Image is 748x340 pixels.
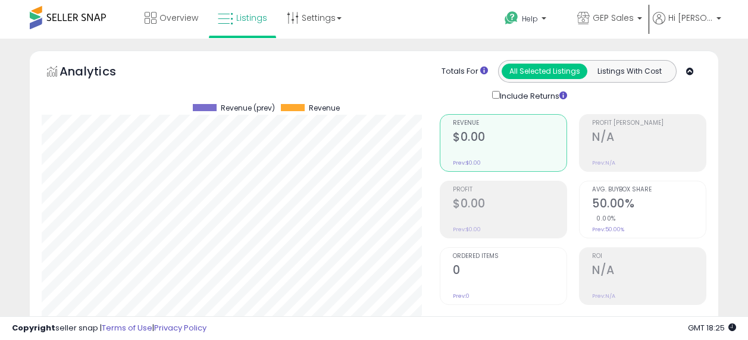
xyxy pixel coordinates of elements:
[653,12,721,39] a: Hi [PERSON_NAME]
[12,323,206,334] div: seller snap | |
[453,159,481,166] small: Prev: $0.00
[453,120,567,127] span: Revenue
[592,263,706,279] h2: N/A
[309,104,340,112] span: Revenue
[453,263,567,279] h2: 0
[159,12,198,24] span: Overview
[483,89,581,102] div: Include Returns
[593,12,634,24] span: GEP Sales
[592,253,706,260] span: ROI
[592,120,706,127] span: Profit [PERSON_NAME]
[592,130,706,146] h2: N/A
[522,14,538,24] span: Help
[102,322,152,333] a: Terms of Use
[502,64,587,79] button: All Selected Listings
[453,292,470,300] small: Prev: 0
[60,63,139,83] h5: Analytics
[154,322,206,333] a: Privacy Policy
[453,187,567,193] span: Profit
[592,214,616,223] small: 0.00%
[668,12,713,24] span: Hi [PERSON_NAME]
[453,226,481,233] small: Prev: $0.00
[12,322,55,333] strong: Copyright
[236,12,267,24] span: Listings
[592,159,615,166] small: Prev: N/A
[504,11,519,26] i: Get Help
[688,322,736,333] span: 2025-08-14 18:25 GMT
[453,197,567,213] h2: $0.00
[453,253,567,260] span: Ordered Items
[592,226,624,233] small: Prev: 50.00%
[587,64,672,79] button: Listings With Cost
[221,104,275,112] span: Revenue (prev)
[592,187,706,193] span: Avg. Buybox Share
[442,66,488,77] div: Totals For
[592,292,615,300] small: Prev: N/A
[495,2,567,39] a: Help
[453,130,567,146] h2: $0.00
[592,197,706,213] h2: 50.00%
